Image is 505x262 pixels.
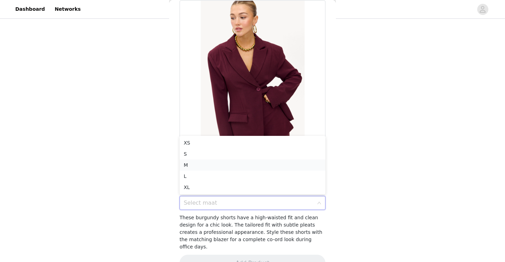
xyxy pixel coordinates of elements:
li: XS [180,137,325,148]
a: Dashboard [11,1,49,17]
span: These burgundy shorts have a high-waisted fit and clean design for a chic look. The tailored fit ... [180,215,322,249]
a: Networks [50,1,85,17]
i: icon: down [317,201,321,206]
li: M [180,159,325,171]
li: XL [180,182,325,193]
li: S [180,148,325,159]
div: avatar [479,4,486,15]
li: L [180,171,325,182]
div: Select maat [184,199,314,206]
